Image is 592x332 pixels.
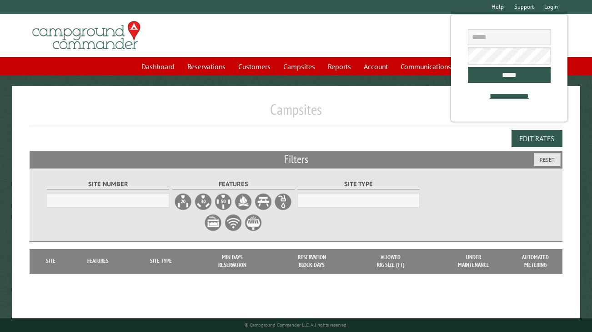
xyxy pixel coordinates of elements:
[244,214,262,232] label: Grill
[194,193,212,211] label: 30A Electrical Hookup
[182,58,231,75] a: Reservations
[278,58,321,75] a: Campsites
[174,193,192,211] label: 20A Electrical Hookup
[322,58,356,75] a: Reports
[30,101,562,126] h1: Campsites
[224,214,242,232] label: WiFi Service
[30,151,562,168] h2: Filters
[67,249,129,273] th: Features
[245,322,347,328] small: © Campground Commander LLC. All rights reserved.
[234,193,252,211] label: Firepit
[30,18,143,53] img: Campground Commander
[129,249,193,273] th: Site Type
[274,193,292,211] label: Water Hookup
[172,179,295,189] label: Features
[233,58,276,75] a: Customers
[395,58,457,75] a: Communications
[193,249,272,273] th: Min Days Reservation
[214,193,232,211] label: 50A Electrical Hookup
[430,249,517,273] th: Under Maintenance
[47,179,169,189] label: Site Number
[517,249,554,273] th: Automated metering
[512,130,562,147] button: Edit Rates
[351,249,430,273] th: Allowed Rig Size (ft)
[254,193,272,211] label: Picnic Table
[272,249,351,273] th: Reservation Block Days
[534,153,561,166] button: Reset
[136,58,180,75] a: Dashboard
[204,214,222,232] label: Sewer Hookup
[34,249,67,273] th: Site
[297,179,420,189] label: Site Type
[358,58,393,75] a: Account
